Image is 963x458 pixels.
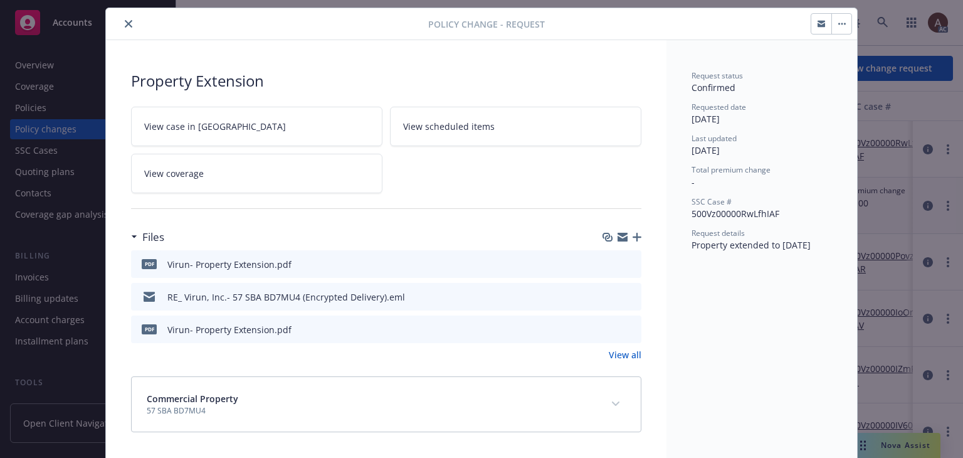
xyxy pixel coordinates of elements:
span: Request status [692,70,743,81]
span: Requested date [692,102,746,112]
span: Request details [692,228,745,238]
div: Commercial Property57 SBA BD7MU4expand content [132,377,641,432]
div: Property Extension [131,70,641,92]
button: preview file [625,258,636,271]
div: RE_ Virun, Inc.- 57 SBA BD7MU4 (Encrypted Delivery).eml [167,290,405,304]
span: View scheduled items [403,120,495,133]
span: Total premium change [692,164,771,175]
span: View coverage [144,167,204,180]
a: View coverage [131,154,382,193]
span: View case in [GEOGRAPHIC_DATA] [144,120,286,133]
div: Virun- Property Extension.pdf [167,323,292,336]
span: Confirmed [692,82,735,93]
span: [DATE] [692,113,720,125]
button: download file [605,290,615,304]
span: 500Vz00000RwLfhIAF [692,208,779,220]
button: preview file [625,290,636,304]
span: Property extended to [DATE] [692,239,811,251]
span: pdf [142,324,157,334]
span: pdf [142,259,157,269]
span: SSC Case # [692,196,732,207]
span: Last updated [692,133,737,144]
a: View all [609,348,641,361]
span: Commercial Property [147,392,238,405]
span: 57 SBA BD7MU4 [147,405,238,417]
button: close [121,16,136,31]
button: preview file [625,323,636,336]
span: - [692,176,695,188]
a: View case in [GEOGRAPHIC_DATA] [131,107,382,146]
h3: Files [142,229,164,245]
div: Virun- Property Extension.pdf [167,258,292,271]
button: download file [605,323,615,336]
a: View scheduled items [390,107,641,146]
div: Files [131,229,164,245]
span: [DATE] [692,144,720,156]
button: expand content [606,394,626,414]
span: Policy change - Request [428,18,545,31]
button: download file [605,258,615,271]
